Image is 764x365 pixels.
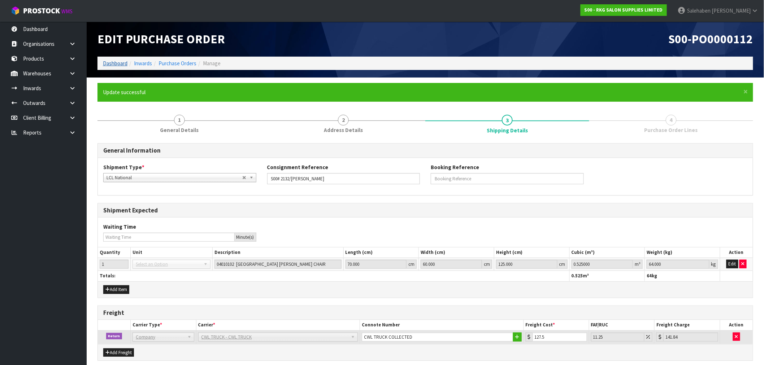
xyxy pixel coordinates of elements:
[666,115,677,126] span: 4
[103,285,129,294] button: Add Item
[160,126,199,134] span: General Details
[645,271,720,281] th: kg
[502,115,513,126] span: 3
[663,333,718,342] input: Freight Charge
[687,7,711,14] span: Salehaben
[100,260,129,269] input: Quantity
[572,260,633,269] input: Cubic
[106,333,122,339] span: Return
[581,4,667,16] a: S00 - RKG SALON SUPPLIES LIMITED
[174,115,185,126] span: 1
[103,233,235,242] input: Waiting Time
[11,6,20,15] img: cube-alt.png
[431,163,479,171] label: Booking Reference
[533,333,587,342] input: Freight Cost
[482,260,492,269] div: cm
[524,320,589,330] th: Freight Cost
[212,247,343,258] th: Description
[709,260,718,269] div: kg
[201,333,348,342] span: CWL TRUCK - CWL TRUCK
[362,333,513,342] input: Connote Number 1
[203,60,221,67] span: Manage
[644,126,698,134] span: Purchase Order Lines
[487,127,528,134] span: Shipping Details
[103,207,747,214] h3: Shipment Expected
[103,147,747,154] h3: General Information
[343,247,419,258] th: Length (cm)
[103,89,146,96] span: Update successful
[134,60,152,67] a: Inwards
[131,320,196,330] th: Carrier Type
[23,6,60,16] span: ProStock
[591,333,644,342] input: Freight Adjustment
[647,273,652,279] span: 64
[103,60,127,67] a: Dashboard
[569,247,645,258] th: Cubic (m³)
[569,271,645,281] th: m³
[647,260,709,269] input: Weight
[136,260,201,269] span: Select an Option
[136,333,184,342] span: Company
[496,260,557,269] input: Height
[338,115,349,126] span: 2
[589,320,655,330] th: FAF/RUC
[720,247,753,258] th: Action
[267,173,420,184] input: Consignment Reference
[196,320,360,330] th: Carrier
[431,173,584,184] input: Booking Reference
[421,260,482,269] input: Width
[131,247,213,258] th: Unit
[107,173,242,182] span: LCL National
[61,8,73,15] small: WMS
[633,260,643,269] div: m³
[267,163,329,171] label: Consignment Reference
[712,7,751,14] span: [PERSON_NAME]
[720,320,753,330] th: Action
[494,247,569,258] th: Height (cm)
[103,223,136,230] label: Waiting Time
[645,247,720,258] th: Weight (kg)
[98,271,569,281] th: Totals:
[159,60,196,67] a: Purchase Orders
[98,247,131,258] th: Quantity
[585,7,663,13] strong: S00 - RKG SALON SUPPLIES LIMITED
[346,260,407,269] input: Length
[324,126,363,134] span: Address Details
[669,31,753,47] span: S00-PO0000112
[103,309,747,316] h3: Freight
[103,163,144,171] label: Shipment Type
[655,320,720,330] th: Freight Charge
[572,273,583,279] span: 0.525
[557,260,568,269] div: cm
[235,233,256,242] div: Minute(s)
[744,87,748,97] span: ×
[726,260,738,268] button: Edit
[419,247,494,258] th: Width (cm)
[214,260,342,269] input: Description
[407,260,417,269] div: cm
[97,31,225,47] span: Edit Purchase Order
[360,320,524,330] th: Connote Number
[103,348,134,357] button: Add Freight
